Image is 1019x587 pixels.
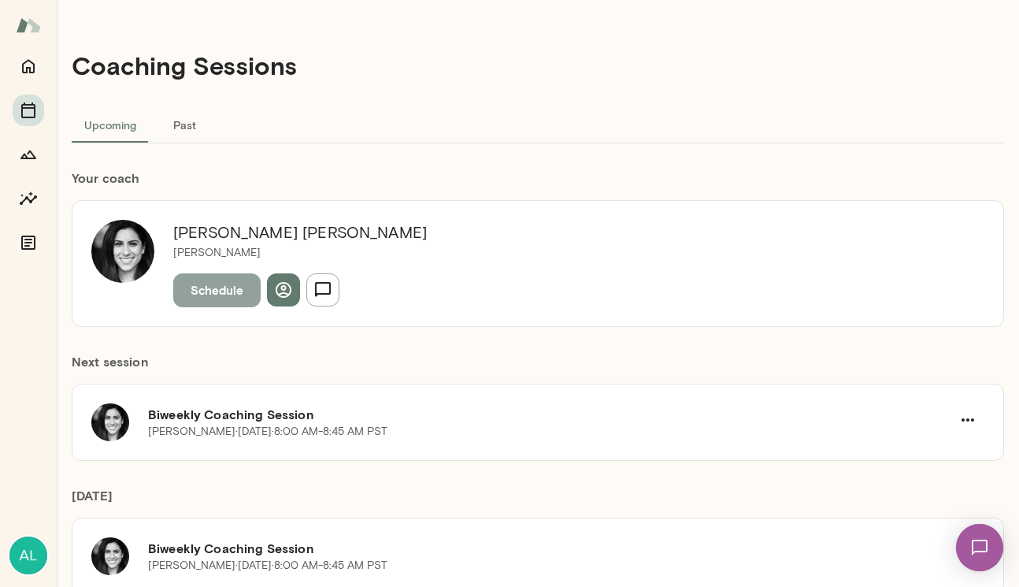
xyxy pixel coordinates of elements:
button: Sessions [13,95,44,126]
h6: [PERSON_NAME] [PERSON_NAME] [173,220,427,245]
button: Insights [13,183,44,214]
button: Schedule [173,273,261,307]
img: Mento [16,10,41,40]
h6: Biweekly Coaching Session [148,539,951,558]
h6: [DATE] [72,486,1004,518]
button: Documents [13,227,44,258]
h6: Biweekly Coaching Session [148,405,951,424]
button: Send message [306,273,339,307]
div: basic tabs example [72,106,1004,143]
button: View profile [267,273,300,307]
button: Home [13,50,44,82]
h6: Your coach [72,169,1004,188]
button: Growth Plan [13,139,44,170]
button: Past [149,106,220,143]
h4: Coaching Sessions [72,50,297,80]
p: [PERSON_NAME] · [DATE] · 8:00 AM-8:45 AM PST [148,558,387,574]
p: [PERSON_NAME] [173,245,427,261]
img: Jamie Albers [91,220,154,283]
img: Jamie Albers [9,537,47,574]
button: Upcoming [72,106,149,143]
p: [PERSON_NAME] · [DATE] · 8:00 AM-8:45 AM PST [148,424,387,440]
h6: Next session [72,352,1004,384]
